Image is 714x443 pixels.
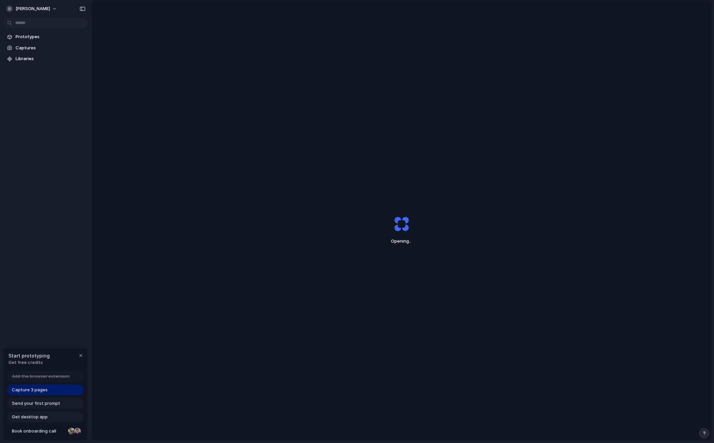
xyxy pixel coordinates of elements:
[16,5,50,12] span: [PERSON_NAME]
[73,427,82,435] div: Christian Iacullo
[7,426,84,437] a: Book onboarding call
[12,373,70,380] span: Add the browser extension
[409,238,411,244] span: ..
[12,400,60,407] span: Send your first prompt
[378,238,425,245] span: Opening
[8,352,50,359] span: Start prototyping
[12,387,48,393] span: Capture 3 pages
[12,428,65,435] span: Book onboarding call
[12,414,48,420] span: Get desktop app
[16,55,85,62] span: Libraries
[8,359,50,366] span: Get free credits
[3,43,88,53] a: Captures
[16,33,85,40] span: Prototypes
[3,3,61,14] button: [PERSON_NAME]
[3,54,88,64] a: Libraries
[7,412,84,422] a: Get desktop app
[67,427,75,435] div: Nicole Kubica
[3,32,88,42] a: Prototypes
[16,45,85,51] span: Captures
